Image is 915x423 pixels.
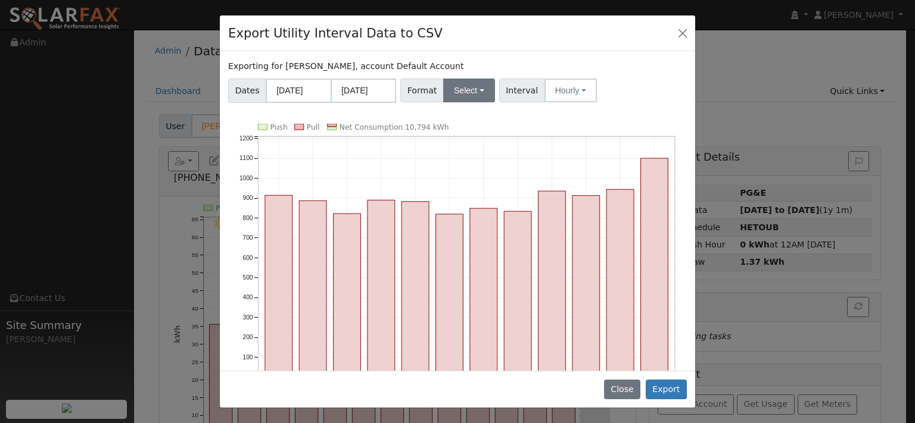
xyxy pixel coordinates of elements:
text: Pull [307,123,320,131]
rect: onclick="" [538,191,565,377]
rect: onclick="" [334,214,361,377]
span: Dates [228,79,266,103]
button: Export [646,380,687,400]
text: 700 [243,234,253,241]
text: 200 [243,334,253,340]
rect: onclick="" [504,211,531,377]
text: 500 [243,274,253,281]
text: 800 [243,214,253,221]
text: 1100 [239,155,253,161]
button: Close [604,380,640,400]
text: 1000 [239,175,253,181]
rect: onclick="" [402,202,429,377]
rect: onclick="" [470,208,497,377]
text: 600 [243,254,253,261]
text: 900 [243,195,253,201]
rect: onclick="" [299,200,326,377]
text: 400 [243,294,253,300]
text: 100 [243,353,253,360]
span: Interval [499,79,545,102]
text: 300 [243,314,253,321]
rect: onclick="" [640,158,668,377]
rect: onclick="" [572,195,600,377]
label: Exporting for [PERSON_NAME], account Default Account [228,60,463,73]
rect: onclick="" [436,214,463,377]
button: Hourly [544,79,597,102]
h4: Export Utility Interval Data to CSV [228,24,443,43]
span: Format [400,79,444,102]
rect: onclick="" [265,195,292,377]
text: 1200 [239,135,253,142]
text: Net Consumption 10,794 kWh [340,123,449,131]
text: Push [270,123,288,131]
rect: onclick="" [368,200,395,377]
button: Close [674,24,691,41]
button: Select [443,79,495,102]
rect: onclick="" [606,189,634,377]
